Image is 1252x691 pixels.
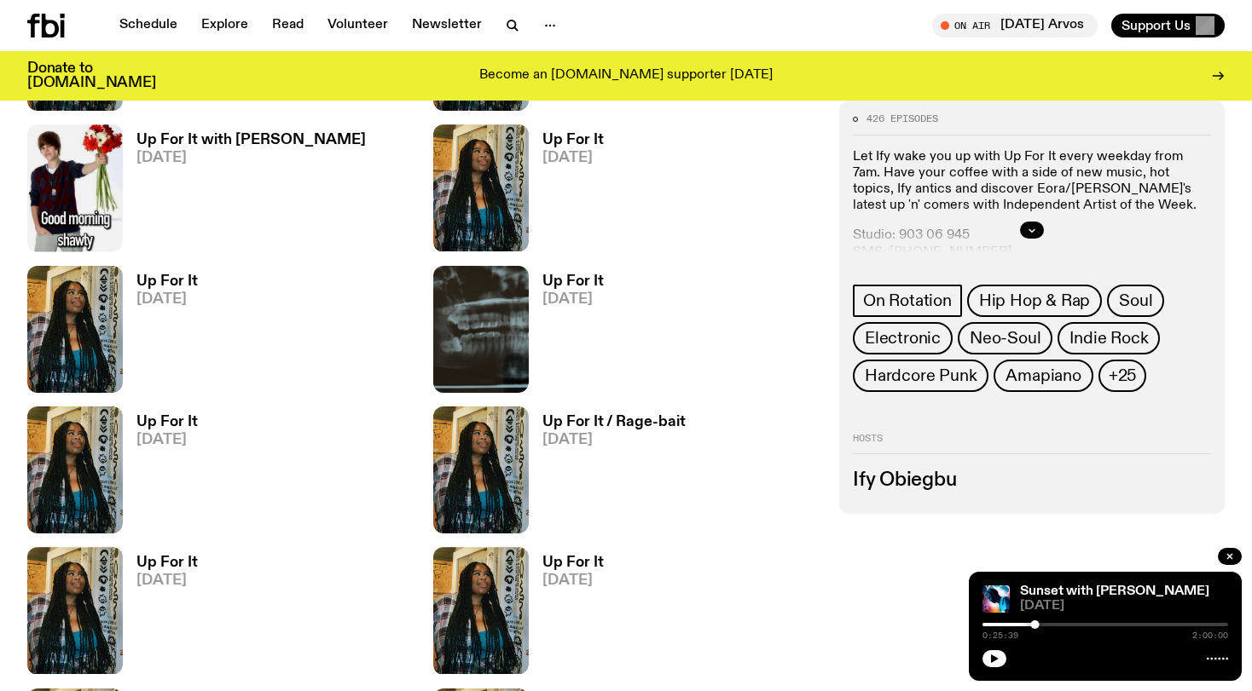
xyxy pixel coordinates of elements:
[1020,584,1209,598] a: Sunset with [PERSON_NAME]
[863,292,952,311] span: On Rotation
[136,415,198,429] h3: Up For It
[136,151,366,165] span: [DATE]
[27,266,123,393] img: Ify - a Brown Skin girl with black braided twists, looking up to the side with her tongue stickin...
[1111,14,1225,37] button: Support Us
[1069,330,1148,348] span: Indie Rock
[529,556,604,674] a: Up For It[DATE]
[853,149,1211,215] p: Let Ify wake you up with Up For It every weekday from 7am. Have your coffee with a side of new mu...
[853,471,1211,490] h3: Ify Obiegbu
[433,547,529,674] img: Ify - a Brown Skin girl with black braided twists, looking up to the side with her tongue stickin...
[867,114,938,124] span: 426 episodes
[1119,292,1152,311] span: Soul
[932,14,1098,37] button: On Air[DATE] Arvos
[529,274,604,393] a: Up For It[DATE]
[967,285,1102,318] a: Hip Hop & Rap
[529,415,686,533] a: Up For It / Rage-bait[DATE]
[1122,18,1191,33] span: Support Us
[262,14,314,37] a: Read
[542,292,604,307] span: [DATE]
[1192,631,1228,640] span: 2:00:00
[109,14,188,37] a: Schedule
[529,133,604,251] a: Up For It[DATE]
[542,556,604,570] h3: Up For It
[433,124,529,251] img: Ify - a Brown Skin girl with black braided twists, looking up to the side with her tongue stickin...
[1109,367,1136,386] span: +25
[1058,323,1160,355] a: Indie Rock
[136,292,198,307] span: [DATE]
[123,133,366,251] a: Up For It with [PERSON_NAME][DATE]
[136,133,366,147] h3: Up For It with [PERSON_NAME]
[982,631,1018,640] span: 0:25:39
[853,285,962,318] a: On Rotation
[994,360,1093,393] a: Amapiano
[136,573,198,588] span: [DATE]
[27,406,123,533] img: Ify - a Brown Skin girl with black braided twists, looking up to the side with her tongue stickin...
[853,434,1211,454] h2: Hosts
[542,274,604,289] h3: Up For It
[123,274,198,393] a: Up For It[DATE]
[123,556,198,674] a: Up For It[DATE]
[479,68,773,83] p: Become an [DOMAIN_NAME] supporter [DATE]
[136,556,198,570] h3: Up For It
[970,330,1040,348] span: Neo-Soul
[979,292,1090,311] span: Hip Hop & Rap
[27,547,123,674] img: Ify - a Brown Skin girl with black braided twists, looking up to the side with her tongue stickin...
[123,415,198,533] a: Up For It[DATE]
[542,133,604,147] h3: Up For It
[865,330,941,348] span: Electronic
[317,14,398,37] a: Volunteer
[865,367,977,386] span: Hardcore Punk
[958,323,1052,355] a: Neo-Soul
[136,274,198,289] h3: Up For It
[542,573,604,588] span: [DATE]
[982,585,1010,613] img: Simon Caldwell stands side on, looking downwards. He has headphones on. Behind him is a brightly ...
[853,360,988,393] a: Hardcore Punk
[542,433,686,447] span: [DATE]
[433,406,529,533] img: Ify - a Brown Skin girl with black braided twists, looking up to the side with her tongue stickin...
[27,61,156,90] h3: Donate to [DOMAIN_NAME]
[402,14,492,37] a: Newsletter
[1020,600,1228,613] span: [DATE]
[1098,360,1146,393] button: +25
[853,323,953,355] a: Electronic
[1107,285,1164,318] a: Soul
[542,151,604,165] span: [DATE]
[191,14,258,37] a: Explore
[542,415,686,429] h3: Up For It / Rage-bait
[1006,367,1081,386] span: Amapiano
[136,433,198,447] span: [DATE]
